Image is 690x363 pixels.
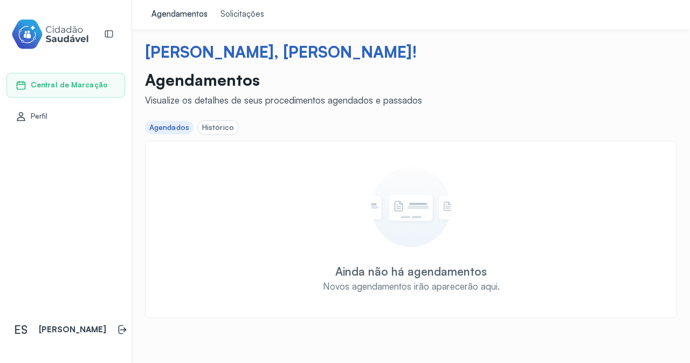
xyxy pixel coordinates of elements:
img: Um círculo com um card representando um estado vazio. [371,167,451,247]
img: cidadao-saudavel-filled-logo.svg [11,17,89,51]
p: [PERSON_NAME] [39,325,106,335]
div: Histórico [202,123,234,132]
span: Central de Marcação [31,80,108,90]
div: [PERSON_NAME], [PERSON_NAME]! [145,42,677,61]
p: Agendamentos [145,70,422,90]
div: Novos agendamentos irão aparecerão aqui. [323,280,500,292]
div: Agendados [149,123,189,132]
div: Visualize os detalhes de seus procedimentos agendados e passados [145,94,422,106]
a: Central de Marcação [16,80,116,91]
div: Agendamentos [151,9,208,20]
span: ES [14,323,27,337]
a: Perfil [16,111,116,122]
div: Solicitações [220,9,264,20]
span: Perfil [31,112,48,121]
div: Ainda não há agendamentos [335,264,487,278]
